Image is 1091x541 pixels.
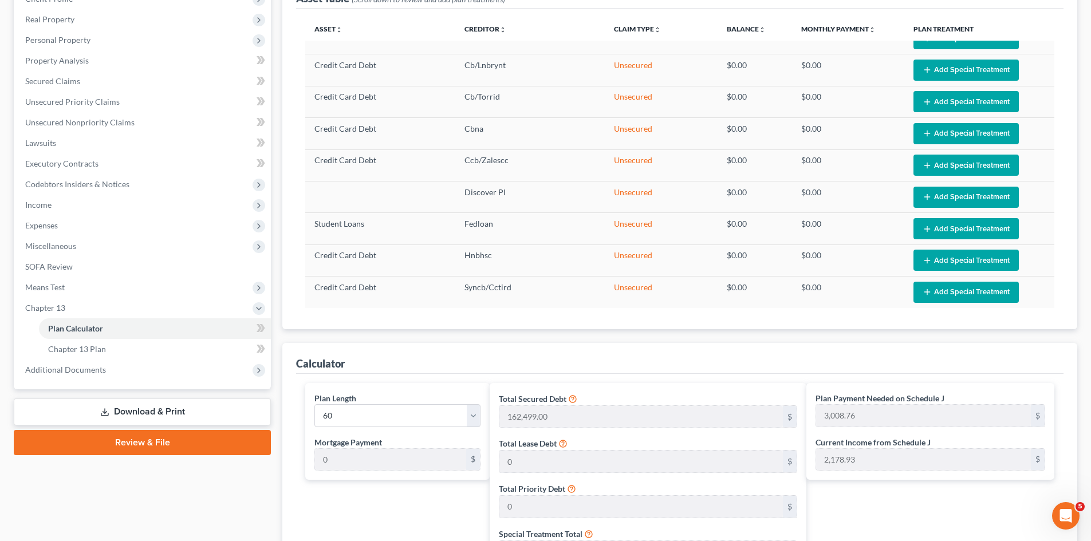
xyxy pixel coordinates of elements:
[499,26,506,33] i: unfold_more
[16,133,271,153] a: Lawsuits
[727,25,766,33] a: Balanceunfold_more
[25,179,129,189] span: Codebtors Insiders & Notices
[499,483,565,495] label: Total Priority Debt
[455,118,605,149] td: Cbna
[296,357,345,370] div: Calculator
[816,392,944,404] label: Plan Payment Needed on Schedule J
[25,35,90,45] span: Personal Property
[605,213,717,244] td: Unsecured
[455,86,605,117] td: Cb/Torrid
[605,118,717,149] td: Unsecured
[718,244,793,276] td: $0.00
[305,86,455,117] td: Credit Card Debt
[455,54,605,86] td: Cb/Lnbrynt
[25,200,52,210] span: Income
[904,18,1054,41] th: Plan Treatment
[792,277,904,308] td: $0.00
[816,436,931,448] label: Current Income from Schedule J
[499,437,557,449] label: Total Lease Debt
[913,282,1019,303] button: Add Special Treatment
[718,213,793,244] td: $0.00
[25,262,73,271] span: SOFA Review
[314,392,356,404] label: Plan Length
[16,71,271,92] a: Secured Claims
[499,393,566,405] label: Total Secured Debt
[14,398,271,425] a: Download & Print
[605,86,717,117] td: Unsecured
[336,26,342,33] i: unfold_more
[305,213,455,244] td: Student Loans
[499,528,582,540] label: Special Treatment Total
[792,181,904,212] td: $0.00
[816,449,1031,471] input: 0.00
[718,149,793,181] td: $0.00
[913,218,1019,239] button: Add Special Treatment
[718,118,793,149] td: $0.00
[759,26,766,33] i: unfold_more
[25,159,99,168] span: Executory Contracts
[314,436,382,448] label: Mortgage Payment
[1031,405,1045,427] div: $
[499,406,783,428] input: 0.00
[25,282,65,292] span: Means Test
[499,451,783,472] input: 0.00
[305,244,455,276] td: Credit Card Debt
[913,91,1019,112] button: Add Special Treatment
[605,181,717,212] td: Unsecured
[792,118,904,149] td: $0.00
[305,149,455,181] td: Credit Card Debt
[783,451,797,472] div: $
[783,406,797,428] div: $
[39,339,271,360] a: Chapter 13 Plan
[605,244,717,276] td: Unsecured
[48,323,103,333] span: Plan Calculator
[654,26,661,33] i: unfold_more
[792,54,904,86] td: $0.00
[16,50,271,71] a: Property Analysis
[499,496,783,518] input: 0.00
[305,277,455,308] td: Credit Card Debt
[605,149,717,181] td: Unsecured
[25,220,58,230] span: Expenses
[14,430,271,455] a: Review & File
[314,25,342,33] a: Assetunfold_more
[48,344,106,354] span: Chapter 13 Plan
[605,277,717,308] td: Unsecured
[455,213,605,244] td: Fedloan
[614,25,661,33] a: Claim Typeunfold_more
[913,187,1019,208] button: Add Special Treatment
[1031,449,1045,471] div: $
[16,153,271,174] a: Executory Contracts
[792,149,904,181] td: $0.00
[466,449,480,471] div: $
[455,244,605,276] td: Hnbhsc
[718,277,793,308] td: $0.00
[455,181,605,212] td: Discover Pl
[718,54,793,86] td: $0.00
[1076,502,1085,511] span: 5
[25,138,56,148] span: Lawsuits
[25,117,135,127] span: Unsecured Nonpriority Claims
[39,318,271,339] a: Plan Calculator
[869,26,876,33] i: unfold_more
[455,277,605,308] td: Syncb/Cctird
[913,123,1019,144] button: Add Special Treatment
[913,155,1019,176] button: Add Special Treatment
[25,97,120,106] span: Unsecured Priority Claims
[913,250,1019,271] button: Add Special Treatment
[305,54,455,86] td: Credit Card Debt
[718,181,793,212] td: $0.00
[718,86,793,117] td: $0.00
[25,365,106,374] span: Additional Documents
[305,118,455,149] td: Credit Card Debt
[25,76,80,86] span: Secured Claims
[605,54,717,86] td: Unsecured
[783,496,797,518] div: $
[792,86,904,117] td: $0.00
[792,213,904,244] td: $0.00
[801,25,876,33] a: Monthly Paymentunfold_more
[1052,502,1080,530] iframe: Intercom live chat
[913,60,1019,81] button: Add Special Treatment
[455,149,605,181] td: Ccb/Zalescc
[16,256,271,277] a: SOFA Review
